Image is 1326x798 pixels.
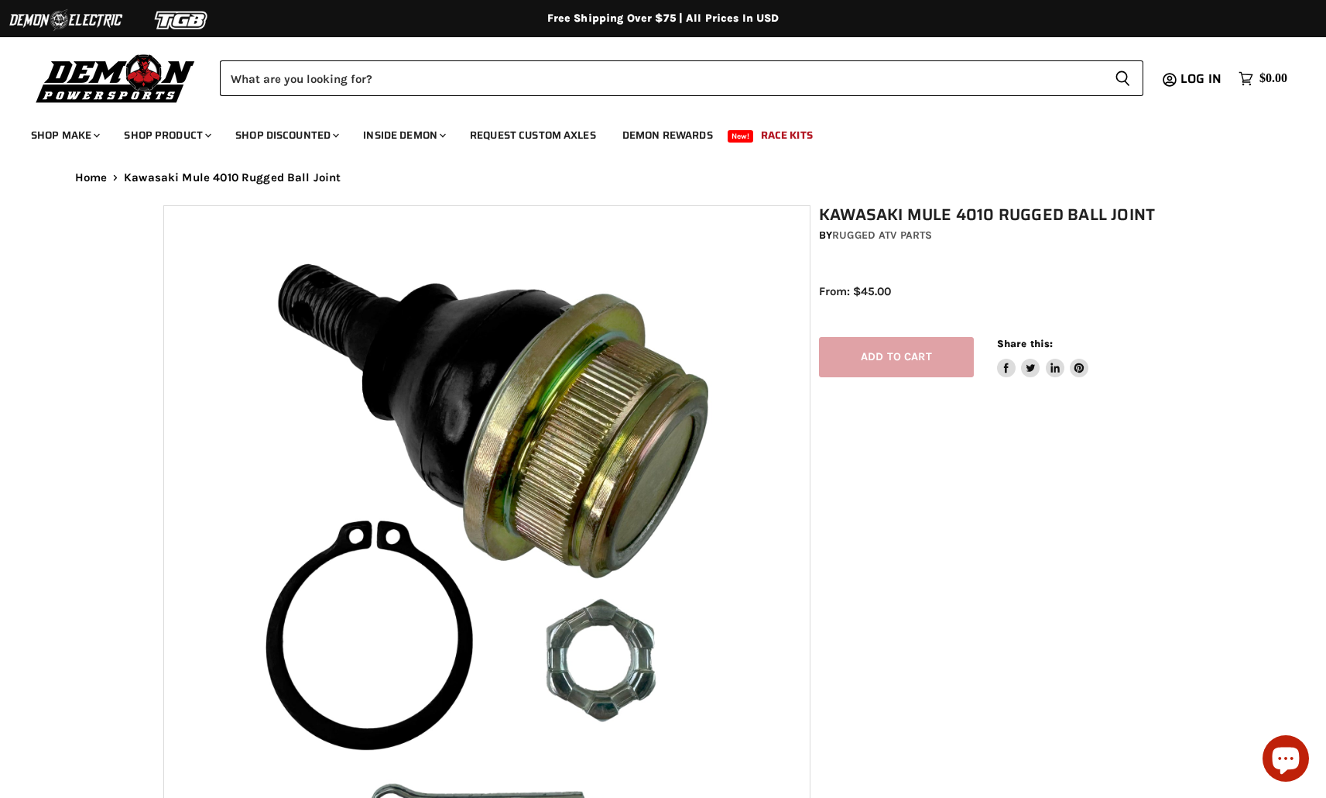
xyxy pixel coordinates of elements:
[124,171,341,184] span: Kawasaki Mule 4010 Rugged Ball Joint
[44,171,1283,184] nav: Breadcrumbs
[611,119,725,151] a: Demon Rewards
[1174,72,1231,86] a: Log in
[1180,69,1221,88] span: Log in
[220,60,1102,96] input: Search
[19,119,109,151] a: Shop Make
[1231,67,1295,90] a: $0.00
[19,113,1283,151] ul: Main menu
[220,60,1143,96] form: Product
[124,5,240,35] img: TGB Logo 2
[819,284,891,298] span: From: $45.00
[1102,60,1143,96] button: Search
[458,119,608,151] a: Request Custom Axles
[819,205,1172,225] h1: Kawasaki Mule 4010 Rugged Ball Joint
[75,171,108,184] a: Home
[1259,71,1287,86] span: $0.00
[224,119,348,151] a: Shop Discounted
[749,119,824,151] a: Race Kits
[997,338,1053,349] span: Share this:
[8,5,124,35] img: Demon Electric Logo 2
[997,337,1089,378] aside: Share this:
[44,12,1283,26] div: Free Shipping Over $75 | All Prices In USD
[31,50,200,105] img: Demon Powersports
[1258,735,1314,786] inbox-online-store-chat: Shopify online store chat
[112,119,221,151] a: Shop Product
[832,229,932,242] a: Rugged ATV Parts
[819,227,1172,244] div: by
[351,119,455,151] a: Inside Demon
[728,130,754,143] span: New!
